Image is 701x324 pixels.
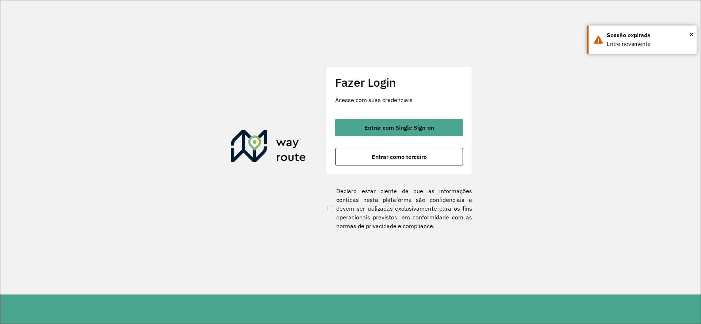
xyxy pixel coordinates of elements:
[607,31,691,40] div: Sessão expirada
[335,95,463,104] p: Acesse com suas credenciais
[231,130,306,165] img: Roteirizador AmbevTech
[372,154,427,160] span: Entrar como terceiro
[335,75,463,89] h2: Fazer Login
[690,29,693,40] span: ×
[607,40,691,48] div: Entre novamente
[364,125,434,130] span: Entrar com Single Sign-on
[690,29,693,40] button: Close
[326,187,472,230] label: Declaro estar ciente de que as informações contidas nesta plataforma são confidenciais e devem se...
[335,148,463,165] button: button
[335,119,463,136] button: button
